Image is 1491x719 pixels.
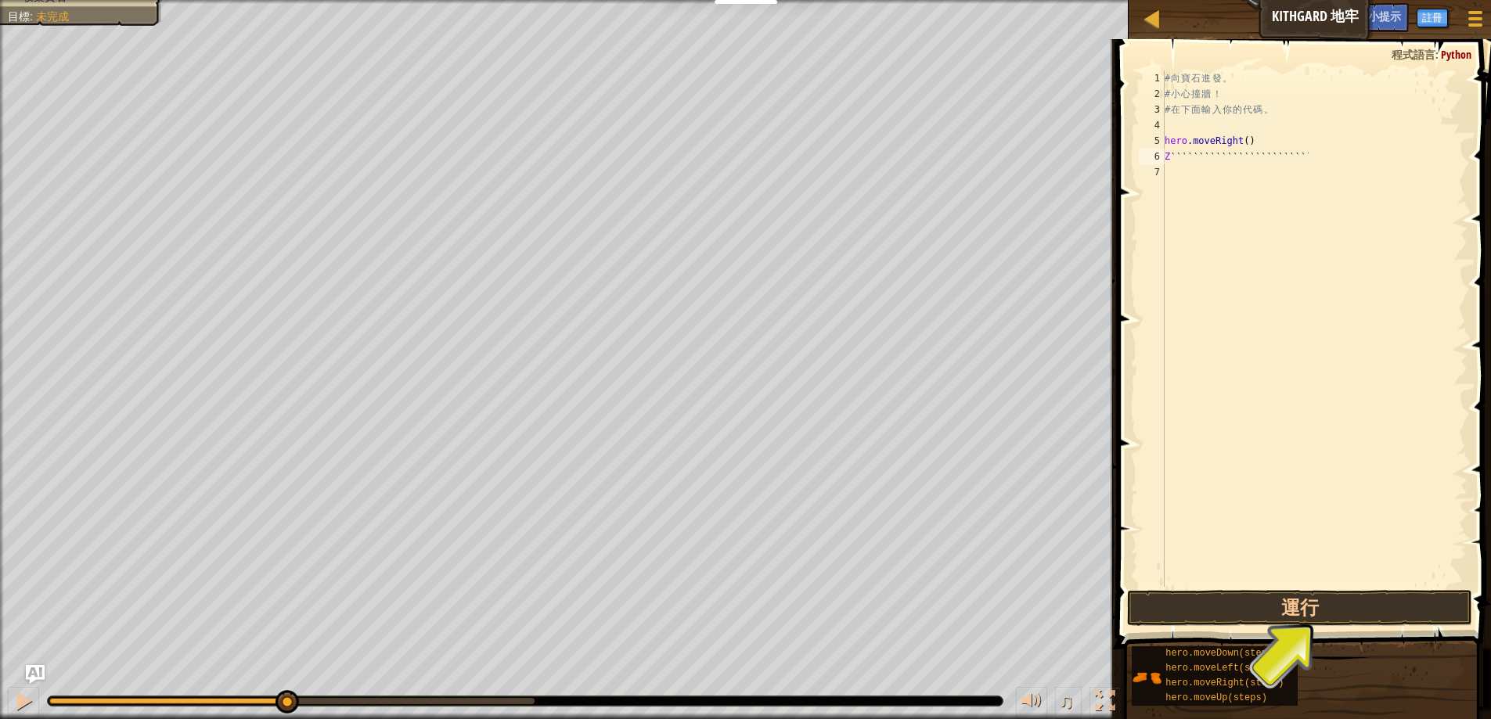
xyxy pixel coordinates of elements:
img: portrait.png [1132,663,1161,692]
div: 6 [1139,149,1165,164]
button: 註冊 [1417,9,1448,27]
button: 調整音量 [1016,687,1047,719]
span: : [30,10,36,23]
span: 程式語言 [1392,47,1435,62]
div: 2 [1139,86,1165,102]
div: 3 [1139,102,1165,117]
span: hero.moveUp(steps) [1165,692,1267,703]
button: 運行 [1127,590,1472,626]
span: Python [1441,47,1471,62]
span: hero.moveDown(steps) [1165,648,1278,659]
button: Ask AI [26,665,45,684]
span: 小提示 [1368,9,1401,23]
span: Ask AI [1326,9,1352,23]
button: Ctrl + P: Pause [8,687,39,719]
span: 未完成 [36,10,69,23]
button: 切換全螢幕 [1089,687,1121,719]
div: 7 [1139,164,1165,180]
div: 5 [1139,133,1165,149]
span: hero.moveRight(steps) [1165,678,1284,688]
span: hero.moveLeft(steps) [1165,663,1278,674]
span: 目標 [8,10,30,23]
span: ♫ [1058,689,1074,713]
button: ♫ [1055,687,1082,719]
div: 4 [1139,117,1165,133]
button: Ask AI [1318,3,1360,32]
div: 1 [1139,70,1165,86]
span: : [1435,47,1441,62]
